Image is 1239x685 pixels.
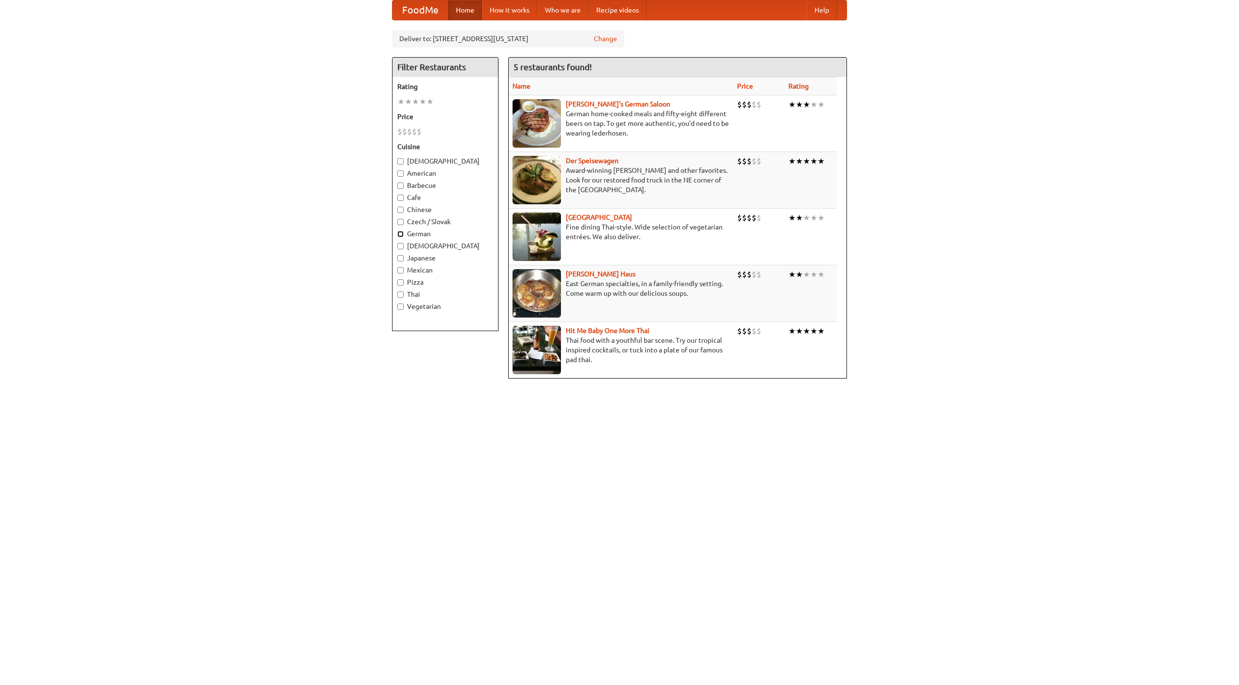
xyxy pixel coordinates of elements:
h5: Rating [397,82,493,91]
a: Help [807,0,837,20]
label: Vegetarian [397,302,493,311]
input: Czech / Slovak [397,219,404,225]
input: German [397,231,404,237]
li: ★ [788,99,796,110]
p: East German specialties, in a family-friendly setting. Come warm up with our delicious soups. [513,279,729,298]
li: ★ [796,326,803,336]
li: ★ [803,99,810,110]
li: $ [747,156,752,167]
li: $ [402,126,407,137]
a: Der Speisewagen [566,157,619,165]
li: $ [747,213,752,223]
input: Japanese [397,255,404,261]
li: ★ [796,156,803,167]
label: Chinese [397,205,493,214]
li: ★ [397,96,405,107]
li: ★ [426,96,434,107]
li: $ [737,99,742,110]
p: German home-cooked meals and fifty-eight different beers on tap. To get more authentic, you'd nee... [513,109,729,138]
li: ★ [796,213,803,223]
p: Fine dining Thai-style. Wide selection of vegetarian entrées. We also deliver. [513,222,729,242]
p: Thai food with a youthful bar scene. Try our tropical inspired cocktails, or tuck into a plate of... [513,335,729,365]
a: [PERSON_NAME]'s German Saloon [566,100,670,108]
li: ★ [817,269,825,280]
li: ★ [810,156,817,167]
h5: Price [397,112,493,122]
input: Vegetarian [397,304,404,310]
li: $ [417,126,422,137]
li: ★ [419,96,426,107]
li: ★ [788,326,796,336]
li: ★ [803,326,810,336]
input: Barbecue [397,183,404,189]
label: Pizza [397,277,493,287]
li: $ [756,156,761,167]
a: Recipe videos [589,0,647,20]
label: [DEMOGRAPHIC_DATA] [397,156,493,166]
li: ★ [817,213,825,223]
img: speisewagen.jpg [513,156,561,204]
li: $ [756,213,761,223]
li: $ [742,326,747,336]
li: $ [742,213,747,223]
ng-pluralize: 5 restaurants found! [514,62,592,72]
li: $ [752,99,756,110]
li: $ [742,156,747,167]
li: $ [737,213,742,223]
li: $ [756,326,761,336]
label: Barbecue [397,181,493,190]
label: Japanese [397,253,493,263]
input: Thai [397,291,404,298]
label: Thai [397,289,493,299]
li: $ [752,269,756,280]
li: ★ [803,156,810,167]
img: babythai.jpg [513,326,561,374]
img: esthers.jpg [513,99,561,148]
li: $ [737,269,742,280]
a: Name [513,82,530,90]
input: [DEMOGRAPHIC_DATA] [397,158,404,165]
img: satay.jpg [513,213,561,261]
h5: Cuisine [397,142,493,152]
input: Pizza [397,279,404,286]
li: $ [737,326,742,336]
img: kohlhaus.jpg [513,269,561,318]
a: Who we are [537,0,589,20]
a: [GEOGRAPHIC_DATA] [566,213,632,221]
p: Award-winning [PERSON_NAME] and other favorites. Look for our restored food truck in the NE corne... [513,166,729,195]
li: $ [412,126,417,137]
li: ★ [810,99,817,110]
label: Mexican [397,265,493,275]
li: ★ [405,96,412,107]
li: $ [752,213,756,223]
label: American [397,168,493,178]
li: $ [742,99,747,110]
a: Home [448,0,482,20]
li: $ [397,126,402,137]
a: FoodMe [393,0,448,20]
li: $ [742,269,747,280]
li: ★ [803,213,810,223]
li: $ [752,326,756,336]
li: $ [737,156,742,167]
li: ★ [810,269,817,280]
li: ★ [788,156,796,167]
a: How it works [482,0,537,20]
label: Cafe [397,193,493,202]
li: $ [747,326,752,336]
li: ★ [803,269,810,280]
a: Rating [788,82,809,90]
b: Hit Me Baby One More Thai [566,327,650,335]
li: $ [756,269,761,280]
li: $ [756,99,761,110]
a: [PERSON_NAME] Haus [566,270,635,278]
input: Mexican [397,267,404,274]
li: $ [752,156,756,167]
label: German [397,229,493,239]
li: ★ [796,99,803,110]
label: Czech / Slovak [397,217,493,227]
input: [DEMOGRAPHIC_DATA] [397,243,404,249]
li: ★ [796,269,803,280]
